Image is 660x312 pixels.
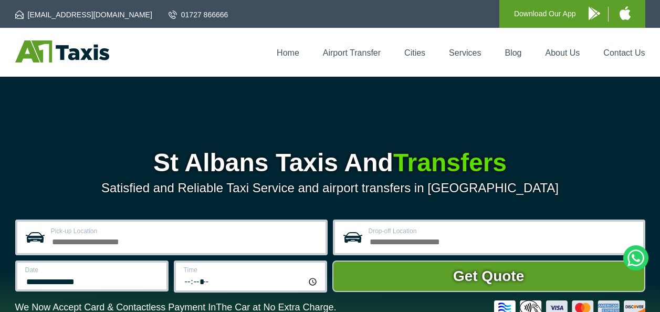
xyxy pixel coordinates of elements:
[449,48,481,57] a: Services
[393,149,507,176] span: Transfers
[15,181,645,195] p: Satisfied and Reliable Taxi Service and airport transfers in [GEOGRAPHIC_DATA]
[620,6,631,20] img: A1 Taxis iPhone App
[332,261,645,292] button: Get Quote
[15,150,645,175] h1: St Albans Taxis And
[369,228,637,234] label: Drop-off Location
[404,48,425,57] a: Cities
[589,7,600,20] img: A1 Taxis Android App
[323,48,381,57] a: Airport Transfer
[25,267,160,273] label: Date
[603,48,645,57] a: Contact Us
[184,267,319,273] label: Time
[51,228,319,234] label: Pick-up Location
[514,7,576,20] p: Download Our App
[277,48,299,57] a: Home
[169,9,228,20] a: 01727 866666
[15,40,109,63] img: A1 Taxis St Albans LTD
[505,48,521,57] a: Blog
[15,9,152,20] a: [EMAIL_ADDRESS][DOMAIN_NAME]
[546,48,580,57] a: About Us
